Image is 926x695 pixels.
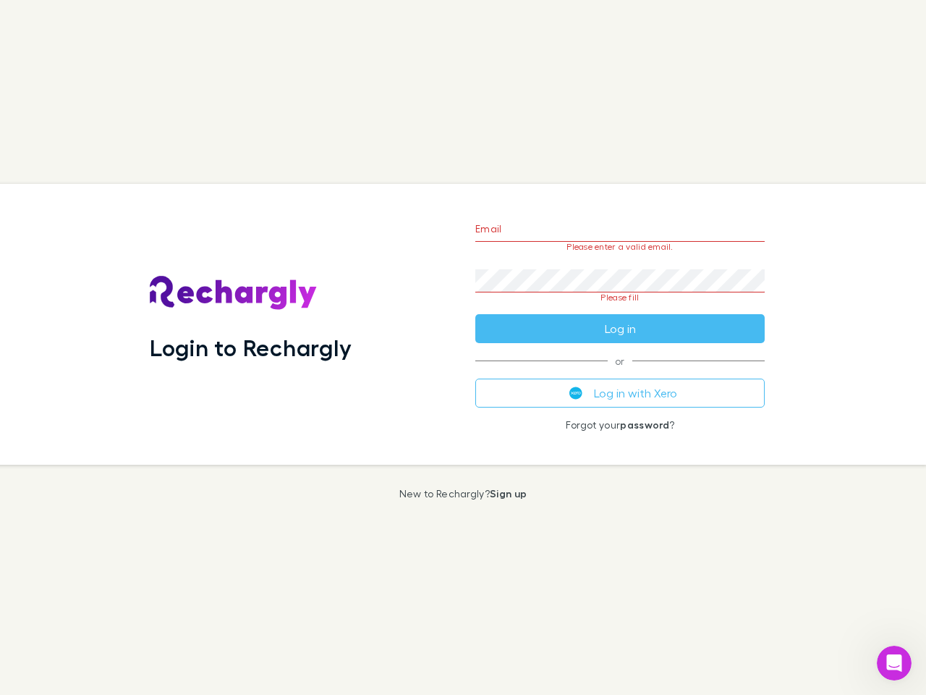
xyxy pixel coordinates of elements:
[399,488,527,500] p: New to Rechargly?
[475,314,765,343] button: Log in
[490,487,527,500] a: Sign up
[620,418,669,431] a: password
[475,292,765,303] p: Please fill
[150,276,318,311] img: Rechargly's Logo
[475,379,765,408] button: Log in with Xero
[475,361,765,361] span: or
[475,242,765,252] p: Please enter a valid email.
[569,387,582,400] img: Xero's logo
[877,646,912,681] iframe: Intercom live chat
[150,334,352,361] h1: Login to Rechargly
[475,419,765,431] p: Forgot your ?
